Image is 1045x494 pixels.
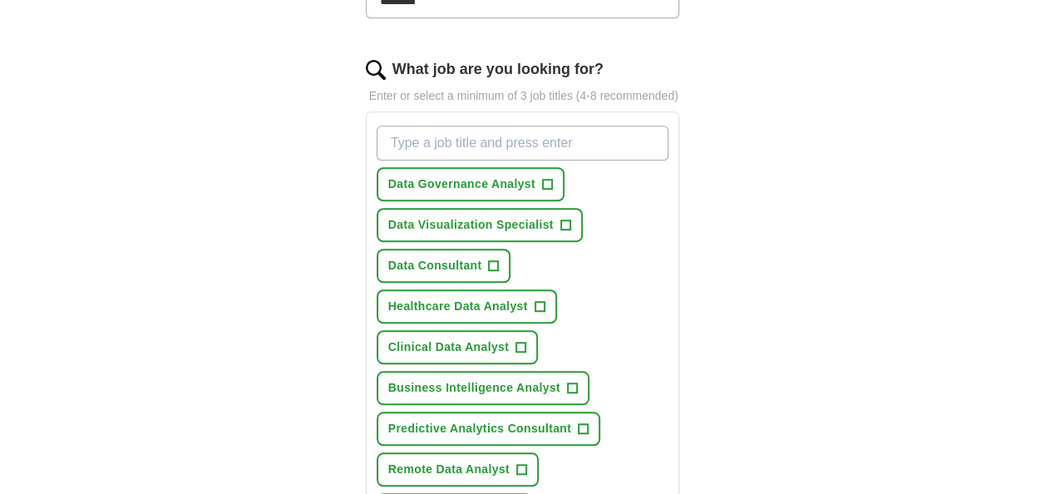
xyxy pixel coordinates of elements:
[388,257,482,274] span: Data Consultant
[388,338,509,356] span: Clinical Data Analyst
[388,379,560,397] span: Business Intelligence Analyst
[388,216,554,234] span: Data Visualization Specialist
[377,452,539,487] button: Remote Data Analyst
[377,371,589,405] button: Business Intelligence Analyst
[377,330,538,364] button: Clinical Data Analyst
[366,60,386,80] img: search.png
[392,58,604,81] label: What job are you looking for?
[388,175,535,193] span: Data Governance Analyst
[388,420,571,437] span: Predictive Analytics Consultant
[377,167,564,201] button: Data Governance Analyst
[377,289,557,324] button: Healthcare Data Analyst
[366,87,680,105] p: Enter or select a minimum of 3 job titles (4-8 recommended)
[388,298,528,315] span: Healthcare Data Analyst
[377,126,669,161] input: Type a job title and press enter
[377,412,600,446] button: Predictive Analytics Consultant
[388,461,510,478] span: Remote Data Analyst
[377,249,511,283] button: Data Consultant
[377,208,583,242] button: Data Visualization Specialist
